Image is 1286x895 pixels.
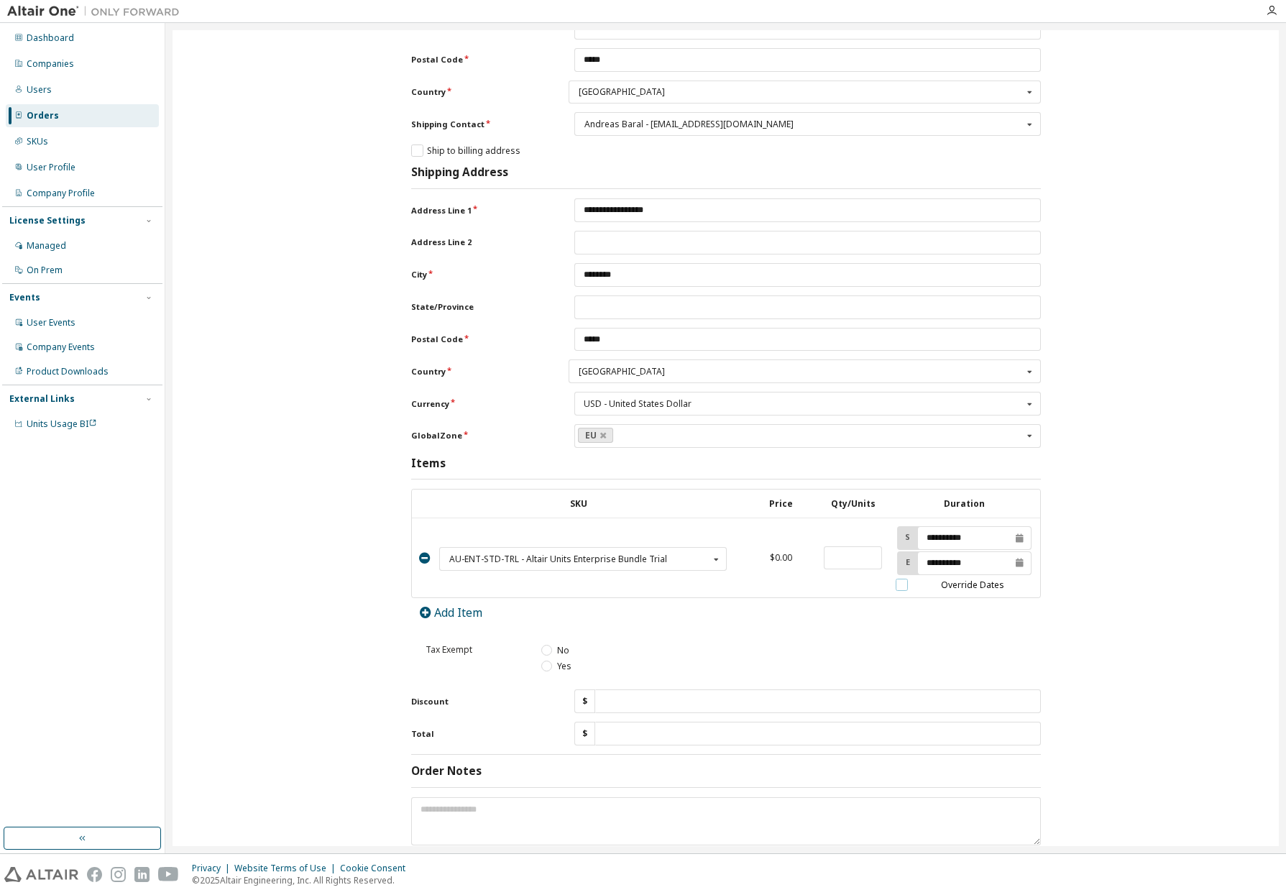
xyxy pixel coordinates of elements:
div: Orders [27,110,59,121]
div: [GEOGRAPHIC_DATA] [579,367,1022,376]
img: altair_logo.svg [4,867,78,882]
label: Currency [411,398,551,410]
label: Postal Code [411,334,551,345]
img: instagram.svg [111,867,126,882]
img: Altair One [7,4,187,19]
label: Address Line 2 [411,237,551,248]
label: No [541,644,569,656]
div: Companies [27,58,74,70]
div: Website Terms of Use [234,863,340,874]
label: State/Province [411,301,551,313]
label: Yes [541,660,571,672]
div: USD - United States Dollar [584,400,692,408]
input: Address Line 1 [574,198,1041,222]
div: Events [9,292,40,303]
div: User Events [27,317,75,329]
input: Postal Code [574,328,1041,352]
div: Users [27,84,52,96]
div: Privacy [192,863,234,874]
div: AU-ENT-STD-TRL - Altair Units Enterprise Bundle Trial [449,555,709,564]
div: License Settings [9,215,86,226]
label: S [898,531,914,543]
th: Qty/Units [817,490,889,518]
div: On Prem [27,265,63,276]
img: linkedin.svg [134,867,150,882]
label: GlobalZone [411,430,551,441]
input: City [574,263,1041,287]
div: Cookie Consent [340,863,414,874]
td: $0.00 [745,518,817,598]
div: External Links [9,393,75,405]
label: Discount [411,696,551,707]
div: User Profile [27,162,75,173]
th: Duration [889,490,1040,518]
input: Address Line 2 [574,231,1041,254]
label: E [898,556,914,568]
div: Company Profile [27,188,95,199]
label: Total [411,728,551,740]
div: Andreas Baral - [EMAIL_ADDRESS][DOMAIN_NAME] [584,120,1022,129]
th: SKU [412,490,745,518]
label: Ship to billing address [411,144,520,157]
h3: Order Notes [411,764,482,779]
label: Postal Code [411,54,551,65]
label: Shipping Contact [411,119,551,130]
img: facebook.svg [87,867,102,882]
h3: Shipping Address [411,165,508,180]
label: Address Line 1 [411,205,551,216]
div: Managed [27,240,66,252]
input: Total [595,722,1041,745]
div: SKUs [27,136,48,147]
div: Dashboard [27,32,74,44]
input: State/Province [574,295,1041,319]
div: Shipping Contact [574,112,1041,136]
label: Override Dates [896,579,1033,591]
th: Price [745,490,817,518]
label: Country [411,86,545,98]
div: Country [569,81,1040,104]
input: Discount [595,689,1041,713]
div: $ [574,689,595,713]
a: Add Item [419,605,483,620]
div: $ [574,722,595,745]
input: Postal Code [574,48,1041,72]
div: Country [569,359,1040,383]
div: [GEOGRAPHIC_DATA] [579,88,1022,96]
div: Company Events [27,341,95,353]
label: Country [411,366,545,377]
p: © 2025 Altair Engineering, Inc. All Rights Reserved. [192,874,414,886]
span: Units Usage BI [27,418,97,430]
span: Tax Exempt [426,643,472,656]
div: Currency [574,392,1041,416]
img: youtube.svg [158,867,179,882]
h3: Items [411,456,446,471]
div: GlobalZone [574,424,1041,448]
label: City [411,269,551,280]
div: Product Downloads [27,366,109,377]
a: EU [578,428,612,443]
